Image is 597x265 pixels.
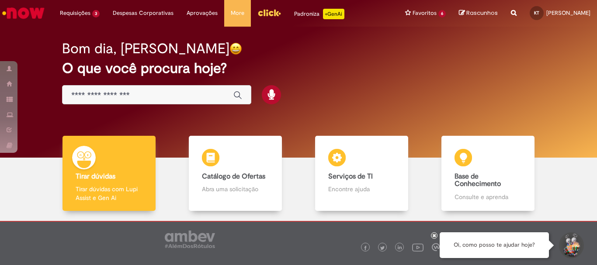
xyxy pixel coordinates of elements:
div: Oi, como posso te ajudar hoje? [440,232,549,258]
h2: O que você procura hoje? [62,61,535,76]
b: Catálogo de Ofertas [202,172,265,181]
div: Padroniza [294,9,344,19]
span: 3 [92,10,100,17]
span: KT [534,10,539,16]
b: Serviços de TI [328,172,373,181]
b: Tirar dúvidas [76,172,115,181]
span: 6 [438,10,446,17]
img: logo_footer_twitter.png [380,246,385,250]
a: Catálogo de Ofertas Abra uma solicitação [172,136,298,211]
img: logo_footer_linkedin.png [398,245,402,251]
img: logo_footer_ambev_rotulo_gray.png [165,231,215,248]
a: Rascunhos [459,9,498,17]
span: Favoritos [413,9,437,17]
p: Abra uma solicitação [202,185,268,193]
img: happy-face.png [229,42,242,55]
img: logo_footer_youtube.png [412,241,423,253]
button: Iniciar Conversa de Suporte [558,232,584,258]
a: Base de Conhecimento Consulte e aprenda [425,136,551,211]
p: Tirar dúvidas com Lupi Assist e Gen Ai [76,185,142,202]
span: More [231,9,244,17]
span: Rascunhos [466,9,498,17]
p: Consulte e aprenda [455,193,521,201]
a: Serviços de TI Encontre ajuda [298,136,425,211]
img: logo_footer_facebook.png [363,246,368,250]
h2: Bom dia, [PERSON_NAME] [62,41,229,56]
b: Base de Conhecimento [455,172,501,189]
span: [PERSON_NAME] [546,9,590,17]
span: Aprovações [187,9,218,17]
img: click_logo_yellow_360x200.png [257,6,281,19]
a: Tirar dúvidas Tirar dúvidas com Lupi Assist e Gen Ai [46,136,172,211]
img: logo_footer_workplace.png [432,243,440,251]
span: Requisições [60,9,90,17]
p: +GenAi [323,9,344,19]
span: Despesas Corporativas [113,9,174,17]
img: ServiceNow [1,4,46,22]
p: Encontre ajuda [328,185,395,193]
